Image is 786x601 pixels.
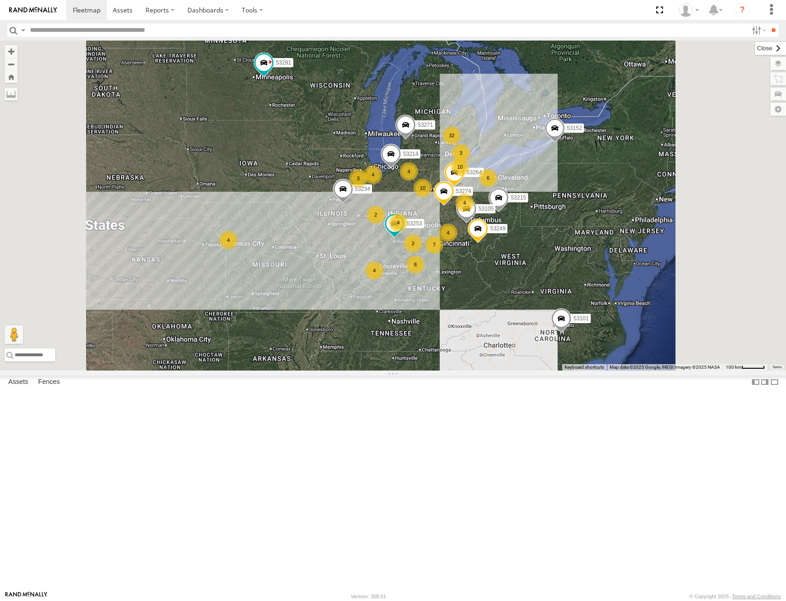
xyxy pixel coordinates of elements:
button: Zoom in [5,45,17,58]
span: Map data ©2025 Google, INEGI Imagery ©2025 NASA [610,365,720,370]
div: 4 [400,162,418,181]
div: 4 [219,231,238,249]
span: 53214 [403,151,418,157]
span: 53215 [511,194,526,201]
label: Search Filter Options [748,24,768,37]
div: 3 [349,169,367,188]
a: Terms and Conditions [732,594,781,599]
div: 2 [367,206,385,224]
div: 4 [365,261,384,280]
div: 10 [451,158,469,176]
label: Map Settings [770,103,786,116]
span: 53105 [478,206,493,212]
span: 53274 [455,188,471,194]
a: Visit our Website [5,592,47,601]
div: 4 [389,213,408,232]
button: Keyboard shortcuts [565,364,604,371]
button: Zoom Home [5,71,17,83]
div: 8 [406,255,425,274]
div: © Copyright 2025 - [689,594,781,599]
label: Dock Summary Table to the Right [760,376,769,389]
span: 53253 [407,220,422,227]
span: 53249 [490,225,505,232]
button: Map Scale: 100 km per 47 pixels [723,364,768,371]
div: 7 [425,236,443,254]
div: 4 [364,165,382,184]
label: Measure [5,88,17,100]
label: Fences [34,376,64,389]
div: Miky Transport [675,3,702,17]
i: ? [735,3,750,18]
div: 4 [455,194,474,212]
div: 4 [439,224,457,242]
span: 53264 [466,170,482,176]
div: 2 [404,234,422,253]
img: rand-logo.svg [9,7,57,13]
a: Terms (opens in new tab) [772,365,782,369]
div: Version: 308.01 [351,594,386,599]
div: 10 [413,179,432,197]
span: 53271 [418,122,433,128]
div: 3 [452,144,470,162]
span: 53152 [566,125,582,131]
span: 53101 [573,316,588,322]
label: Dock Summary Table to the Left [751,376,760,389]
button: Drag Pegman onto the map to open Street View [5,325,23,344]
div: 32 [442,126,461,145]
span: 100 km [726,365,741,370]
span: 53281 [276,60,291,66]
label: Hide Summary Table [770,376,779,389]
div: 6 [479,169,497,187]
span: 53234 [355,186,370,193]
label: Assets [4,376,33,389]
label: Search Query [19,24,27,37]
button: Zoom out [5,58,17,71]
